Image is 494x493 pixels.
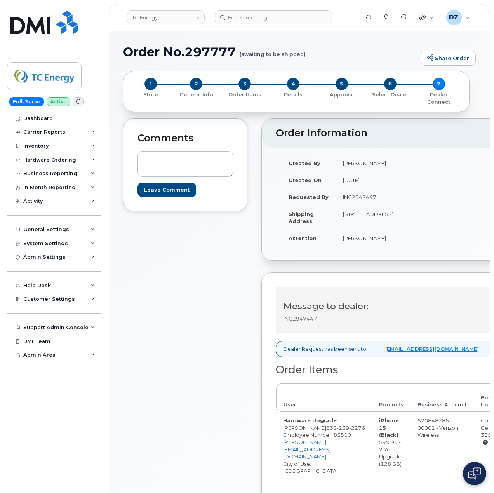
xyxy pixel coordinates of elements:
[289,211,314,225] strong: Shipping Address
[123,45,417,59] h1: Order No.297777
[385,345,479,353] a: [EMAIL_ADDRESS][DOMAIN_NAME]
[421,51,476,66] a: Share Order
[130,90,172,98] a: 1 Store
[336,188,412,206] td: INC2947447
[366,90,414,98] a: 6 Select Dealer
[372,383,411,412] th: Products
[276,383,372,412] th: User
[336,78,348,90] span: 5
[336,172,412,189] td: [DATE]
[272,91,315,98] p: Details
[336,155,412,172] td: [PERSON_NAME]
[289,194,329,200] strong: Requested By
[287,78,299,90] span: 4
[468,467,481,480] img: Open chat
[144,78,157,90] span: 1
[240,45,306,57] small: (awaiting to be shipped)
[224,91,266,98] p: Order Items
[175,91,217,98] p: General Info
[320,91,363,98] p: Approval
[336,206,412,230] td: [STREET_ADDRESS]
[384,78,397,90] span: 6
[137,133,233,144] h2: Comments
[289,235,317,241] strong: Attention
[289,177,322,183] strong: Created On
[133,91,169,98] p: Store
[289,160,320,166] strong: Created By
[283,439,330,460] a: [PERSON_NAME][EMAIL_ADDRESS][DOMAIN_NAME]
[326,425,365,431] span: 832
[238,78,251,90] span: 3
[369,91,411,98] p: Select Dealer
[283,432,351,438] span: Employee Number: 85510
[337,425,349,431] span: 239
[372,412,411,479] td: $49.99 - 2 Year Upgrade (128 GB)
[336,230,412,247] td: [PERSON_NAME]
[411,412,474,479] td: 520848286-00001 - Verizon Wireless
[411,383,474,412] th: Business Account
[190,78,202,90] span: 2
[317,90,366,98] a: 5 Approval
[379,417,399,438] strong: iPhone 15 (Black)
[269,90,318,98] a: 4 Details
[283,417,337,423] strong: Hardware Upgrade
[349,425,365,431] span: 2276
[221,90,269,98] a: 3 Order Items
[172,90,221,98] a: 2 General Info
[137,183,196,197] input: Leave Comment
[276,412,372,479] td: [PERSON_NAME] City of Use: [GEOGRAPHIC_DATA]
